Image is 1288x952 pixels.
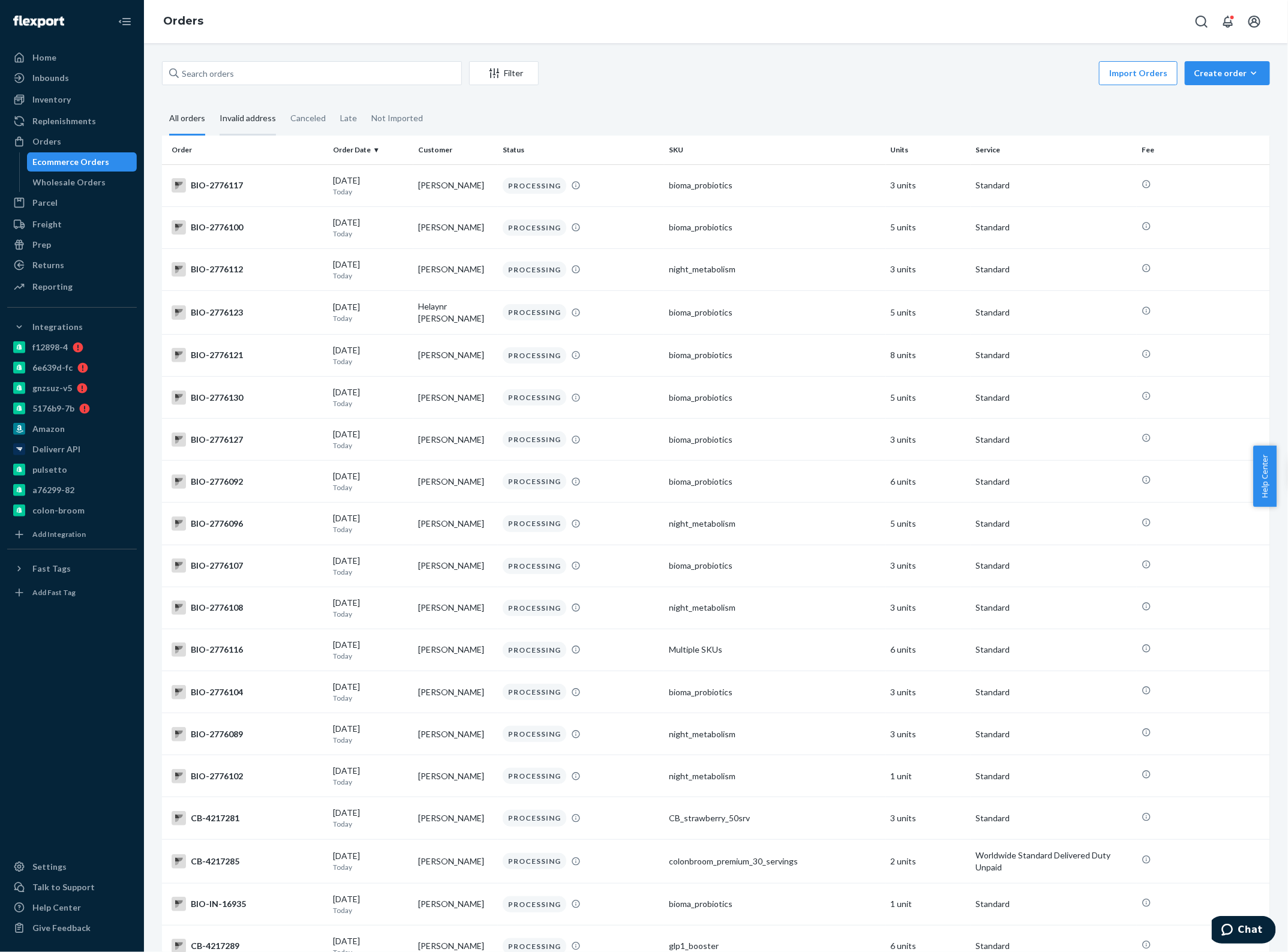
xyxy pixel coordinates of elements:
div: pulsetto [32,464,67,476]
a: Inventory [7,90,137,109]
div: Freight [32,218,62,230]
div: Inventory [32,94,71,106]
div: Fast Tags [32,563,71,575]
a: gnzsuz-v5 [7,379,137,398]
p: Standard [975,560,1132,572]
div: PROCESSING [503,768,566,784]
td: 6 units [886,629,971,671]
div: colonbroom_premium_30_servings [669,855,881,867]
div: PROCESSING [503,642,566,658]
p: Standard [975,263,1132,275]
td: 5 units [886,503,971,545]
button: Create order [1185,61,1270,85]
div: BIO-2776107 [172,558,323,573]
td: 1 unit [886,755,971,797]
a: Home [7,48,137,67]
div: night_metabolism [669,263,881,275]
div: BIO-2776104 [172,685,323,699]
p: Today [333,229,409,239]
div: BIO-2776092 [172,475,323,489]
td: 5 units [886,290,971,334]
div: bioma_probiotics [669,179,881,191]
div: bioma_probiotics [669,392,881,404]
p: Standard [975,221,1132,233]
div: PROCESSING [503,726,566,742]
a: Orders [7,132,137,151]
div: BIO-2776117 [172,178,323,193]
div: PROCESSING [503,220,566,236]
div: CB_strawberry_50srv [669,812,881,824]
p: Today [333,609,409,619]
div: Help Center [32,902,81,914]
div: Integrations [32,321,83,333]
div: [DATE] [333,639,409,661]
td: 3 units [886,797,971,839]
button: Talk to Support [7,878,137,897]
div: [DATE] [333,259,409,281]
td: [PERSON_NAME] [413,587,499,629]
td: 3 units [886,419,971,461]
button: Fast Tags [7,559,137,578]
th: SKU [664,136,885,164]
a: pulsetto [7,460,137,479]
td: Multiple SKUs [664,629,885,671]
div: Deliverr API [32,443,80,455]
div: Create order [1194,67,1261,79]
div: bioma_probiotics [669,434,881,446]
div: [DATE] [333,301,409,323]
button: Close Navigation [113,10,137,34]
div: PROCESSING [503,558,566,574]
td: 5 units [886,377,971,419]
div: PROCESSING [503,304,566,320]
p: Today [333,651,409,661]
button: Integrations [7,317,137,337]
th: Status [498,136,664,164]
p: Today [333,819,409,829]
div: Canceled [290,103,326,134]
div: PROCESSING [503,515,566,531]
p: Today [333,313,409,323]
p: Today [333,862,409,872]
div: bioma_probiotics [669,307,881,319]
div: night_metabolism [669,518,881,530]
td: [PERSON_NAME] [413,545,499,587]
div: colon-broom [32,504,85,516]
div: Parcel [32,197,58,209]
button: Open Search Box [1190,10,1214,34]
div: a76299-82 [32,484,74,496]
div: BIO-2776096 [172,516,323,531]
div: Reporting [32,281,73,293]
p: Today [333,735,409,745]
input: Search orders [162,61,462,85]
td: Helaynr [PERSON_NAME] [413,290,499,334]
div: PROCESSING [503,262,566,278]
td: [PERSON_NAME] [413,671,499,713]
p: Standard [975,518,1132,530]
th: Units [886,136,971,164]
p: Standard [975,644,1132,656]
p: Standard [975,602,1132,614]
p: Worldwide Standard Delivered Duty Unpaid [975,849,1132,873]
div: Returns [32,259,64,271]
a: Add Integration [7,525,137,544]
div: PROCESSING [503,810,566,826]
td: 3 units [886,671,971,713]
p: Today [333,271,409,281]
td: 3 units [886,164,971,206]
div: BIO-2776089 [172,727,323,741]
a: f12898-4 [7,338,137,357]
button: Open notifications [1216,10,1240,34]
a: Prep [7,235,137,254]
div: BIO-2776130 [172,391,323,405]
div: Invalid address [220,103,276,136]
img: Flexport logo [13,16,64,28]
td: [PERSON_NAME] [413,164,499,206]
a: 6e639d-fc [7,358,137,377]
th: Order Date [328,136,413,164]
a: Returns [7,256,137,275]
p: Today [333,524,409,534]
div: Talk to Support [32,881,95,893]
th: Fee [1137,136,1270,164]
div: [DATE] [333,681,409,703]
td: [PERSON_NAME] [413,334,499,376]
